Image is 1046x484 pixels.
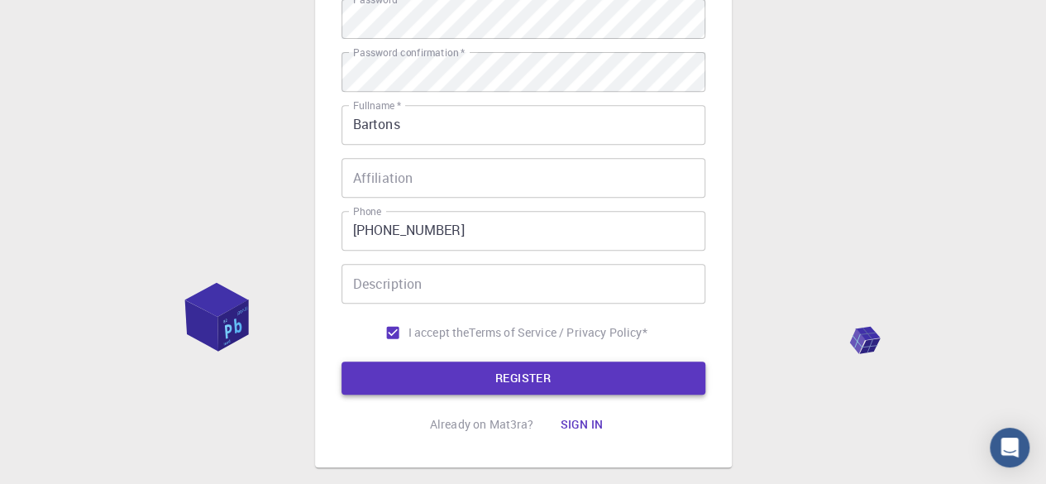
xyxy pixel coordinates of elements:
[353,204,381,218] label: Phone
[342,362,705,395] button: REGISTER
[408,324,470,341] span: I accept the
[547,408,616,441] button: Sign in
[353,46,465,60] label: Password confirmation
[990,428,1029,467] div: Open Intercom Messenger
[430,416,534,433] p: Already on Mat3ra?
[469,324,647,341] a: Terms of Service / Privacy Policy*
[353,98,401,113] label: Fullname
[469,324,647,341] p: Terms of Service / Privacy Policy *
